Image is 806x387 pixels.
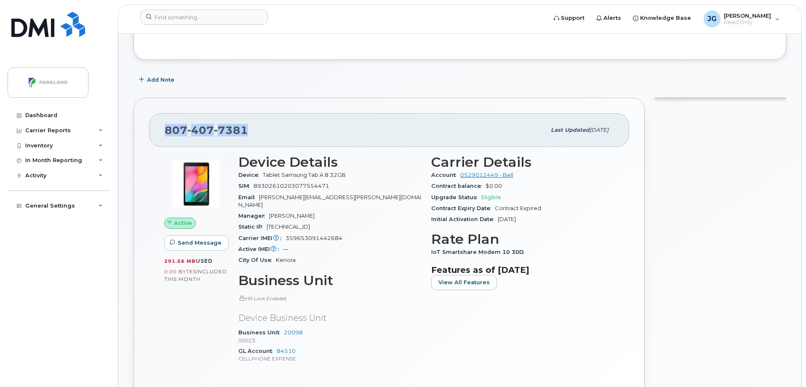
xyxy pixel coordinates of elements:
[707,14,717,24] span: JG
[627,10,697,27] a: Knowledge Base
[431,172,460,178] span: Account
[164,269,196,275] span: 0.00 Bytes
[254,183,329,189] span: 89302610203077554471
[431,205,495,211] span: Contract Expiry Date
[238,355,421,362] p: CELLPHONE EXPENSE
[486,183,502,189] span: $0.00
[431,275,497,290] button: View All Features
[267,224,310,230] span: [TECHNICAL_ID]
[165,124,248,136] span: 807
[147,76,174,84] span: Add Note
[498,216,516,222] span: [DATE]
[178,239,222,247] span: Send Message
[590,127,609,133] span: [DATE]
[277,348,296,354] a: 84510
[238,295,421,302] p: HR Lock Enabled
[164,235,229,251] button: Send Message
[133,72,181,88] button: Add Note
[431,249,528,255] span: IoT Smartshare Modem 10 30D
[431,232,614,247] h3: Rate Plan
[238,235,286,241] span: Carrier IMEI
[431,194,481,200] span: Upgrade Status
[603,14,621,22] span: Alerts
[276,257,296,263] span: Kenora
[174,219,192,227] span: Active
[238,246,283,252] span: Active IMEI
[238,312,421,324] p: Device Business Unit
[238,194,259,200] span: Email
[548,10,590,27] a: Support
[238,213,269,219] span: Manager
[431,155,614,170] h3: Carrier Details
[263,172,346,178] span: Tablet Samsung Tab A 8 32GB
[238,337,421,344] p: 00023
[431,265,614,275] h3: Features as of [DATE]
[460,172,513,178] a: 0529012449 - Bell
[238,348,277,354] span: GL Account
[196,258,213,264] span: used
[238,155,421,170] h3: Device Details
[640,14,691,22] span: Knowledge Base
[284,329,303,336] a: 20098
[283,246,288,252] span: —
[438,278,490,286] span: View All Features
[551,127,590,133] span: Last updated
[431,216,498,222] span: Initial Activation Date
[238,183,254,189] span: SIM
[187,124,214,136] span: 407
[238,329,284,336] span: Business Unit
[238,172,263,178] span: Device
[724,19,771,26] span: Read Only
[495,205,541,211] span: Contract Expired
[214,124,248,136] span: 7381
[590,10,627,27] a: Alerts
[238,224,267,230] span: Static IP
[140,10,268,25] input: Find something...
[164,258,196,264] span: 291.56 MB
[238,257,276,263] span: City Of Use
[698,11,786,27] div: John Gardiner
[431,183,486,189] span: Contract balance
[171,159,222,209] img: image20231002-3703462-1hsbeum.jpeg
[481,194,501,200] span: Eligible
[238,194,421,208] span: [PERSON_NAME][EMAIL_ADDRESS][PERSON_NAME][DOMAIN_NAME]
[724,12,771,19] span: [PERSON_NAME]
[238,273,421,288] h3: Business Unit
[286,235,342,241] span: 359653091442684
[561,14,584,22] span: Support
[269,213,315,219] span: [PERSON_NAME]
